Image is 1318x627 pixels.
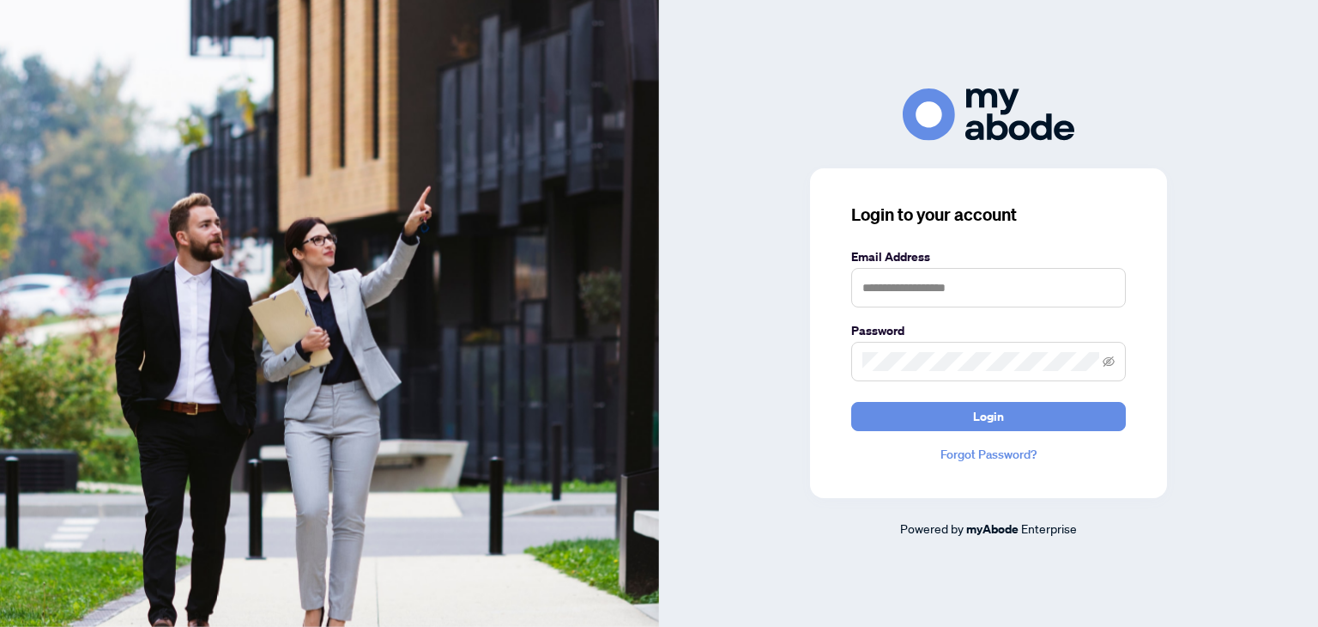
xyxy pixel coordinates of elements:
span: eye-invisible [1103,356,1115,368]
h3: Login to your account [851,203,1126,227]
span: Powered by [900,520,964,536]
a: Forgot Password? [851,445,1126,464]
label: Password [851,321,1126,340]
label: Email Address [851,247,1126,266]
button: Login [851,402,1126,431]
a: myAbode [966,520,1019,539]
img: ma-logo [903,88,1074,141]
span: Enterprise [1021,520,1077,536]
span: Login [973,403,1004,430]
